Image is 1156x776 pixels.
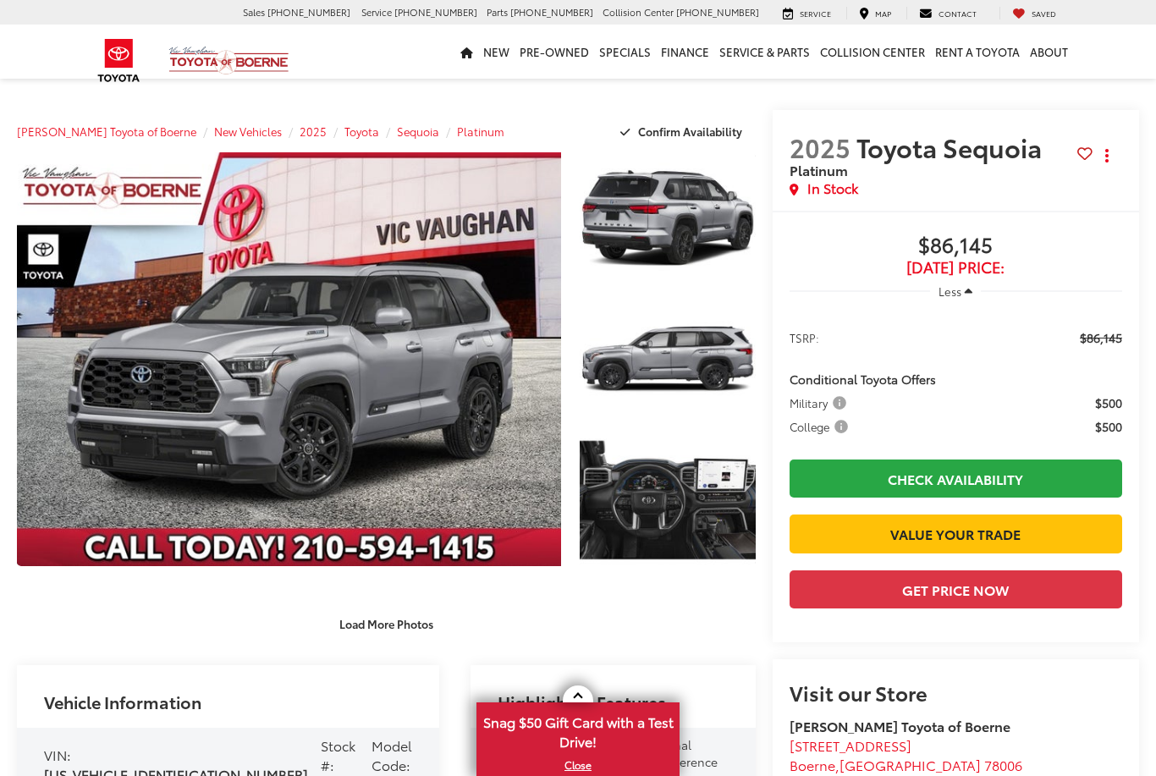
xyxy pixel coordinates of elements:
span: Conditional Toyota Offers [790,371,936,388]
button: Get Price Now [790,570,1122,608]
span: $500 [1095,418,1122,435]
span: Toyota Sequoia [856,129,1048,165]
span: Stock #: [321,735,355,774]
a: Value Your Trade [790,515,1122,553]
span: [PHONE_NUMBER] [394,5,477,19]
a: Check Availability [790,460,1122,498]
a: Rent a Toyota [930,25,1025,79]
button: Less [930,276,981,306]
h2: Visit our Store [790,681,1122,703]
strong: [PERSON_NAME] Toyota of Boerne [790,716,1010,735]
a: Expand Photo 2 [580,294,756,426]
span: Map [875,8,891,19]
button: Actions [1093,140,1122,170]
img: 2025 Toyota Sequoia Platinum [12,151,567,568]
img: Toyota [87,33,151,88]
button: Confirm Availability [611,117,756,146]
span: 2025 [790,129,850,165]
a: About [1025,25,1073,79]
span: Collision Center [603,5,674,19]
a: 2025 [300,124,327,139]
img: 2025 Toyota Sequoia Platinum [578,433,757,568]
a: Map [846,7,904,20]
span: [PHONE_NUMBER] [676,5,759,19]
span: [DATE] Price: [790,259,1122,276]
span: Snag $50 Gift Card with a Test Drive! [478,704,678,756]
span: Sales [243,5,265,19]
span: Saved [1032,8,1056,19]
a: Home [455,25,478,79]
a: My Saved Vehicles [999,7,1069,20]
span: In Stock [807,179,858,198]
span: , [790,755,1022,774]
a: Contact [906,7,989,20]
button: Load More Photos [328,609,445,639]
span: Less [939,283,961,299]
span: TSRP: [790,329,819,346]
span: VIN: [44,745,71,764]
a: Toyota [344,124,379,139]
span: College [790,418,851,435]
span: [STREET_ADDRESS] [790,735,911,755]
a: [PERSON_NAME] Toyota of Boerne [17,124,196,139]
span: Contact [939,8,977,19]
span: $86,145 [1080,329,1122,346]
button: Military [790,394,852,411]
span: Confirm Availability [638,124,742,139]
a: Specials [594,25,656,79]
a: Service & Parts: Opens in a new tab [714,25,815,79]
a: Expand Photo 0 [17,152,561,566]
img: 2025 Toyota Sequoia Platinum [578,151,757,285]
a: New [478,25,515,79]
h2: Vehicle Information [44,692,201,711]
span: dropdown dots [1105,149,1109,162]
a: Collision Center [815,25,930,79]
span: Service [361,5,392,19]
a: Sequoia [397,124,439,139]
span: $500 [1095,394,1122,411]
a: Platinum [457,124,504,139]
a: [STREET_ADDRESS] Boerne,[GEOGRAPHIC_DATA] 78006 [790,735,1022,774]
span: [PHONE_NUMBER] [267,5,350,19]
a: Pre-Owned [515,25,594,79]
span: Platinum [790,160,848,179]
a: Expand Photo 3 [580,434,756,566]
a: Finance [656,25,714,79]
a: New Vehicles [214,124,282,139]
span: Military [790,394,850,411]
img: 2025 Toyota Sequoia Platinum [578,292,757,427]
span: [PHONE_NUMBER] [510,5,593,19]
a: Expand Photo 1 [580,152,756,284]
span: [GEOGRAPHIC_DATA] [839,755,981,774]
span: Model Code: [372,735,412,774]
img: Vic Vaughan Toyota of Boerne [168,46,289,75]
button: College [790,418,854,435]
span: 78006 [984,755,1022,774]
a: Service [770,7,844,20]
span: Service [800,8,831,19]
span: Parts [487,5,508,19]
span: Boerne [790,755,835,774]
span: $86,145 [790,234,1122,259]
